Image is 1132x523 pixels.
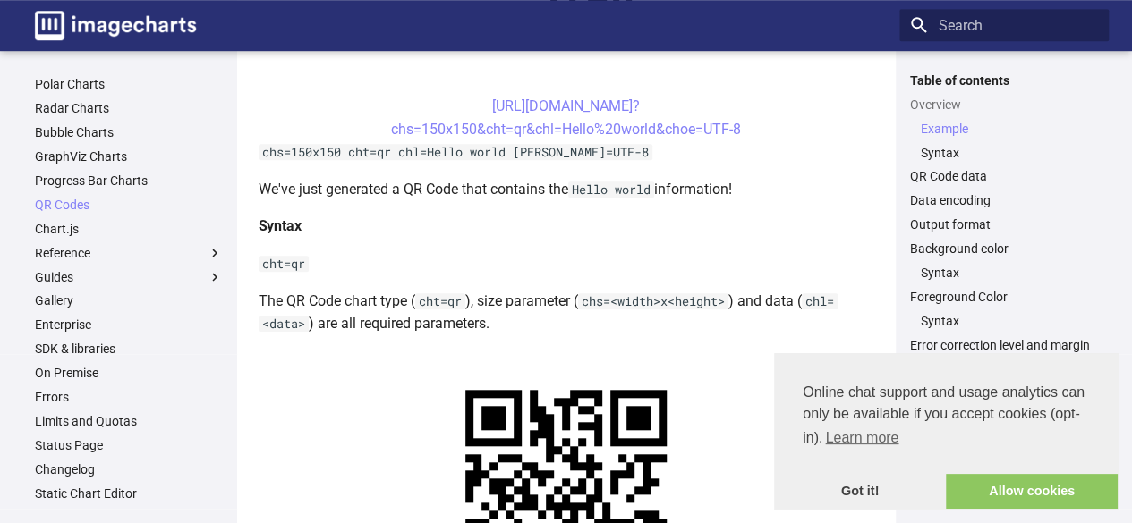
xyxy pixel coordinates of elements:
a: Overview [910,97,1098,113]
a: SDK & libraries [35,341,223,357]
a: Syntax [921,313,1098,329]
a: Image-Charts documentation [28,4,203,47]
code: cht=qr [415,293,465,309]
a: Enterprise [35,316,223,333]
span: Online chat support and usage analytics can only be available if you accept cookies (opt-in). [803,382,1089,451]
a: Changelog [35,461,223,477]
a: Limits and Quotas [35,413,223,429]
nav: Foreground Color [910,313,1098,329]
a: On Premise [35,365,223,381]
a: learn more about cookies [822,425,901,451]
nav: Overview [910,121,1098,161]
label: Guides [35,269,223,285]
a: dismiss cookie message [774,474,946,510]
a: Polar Charts [35,76,223,92]
a: QR Codes [35,197,223,213]
a: Foreground Color [910,289,1098,305]
h4: Syntax [259,215,874,238]
a: Output format [910,216,1098,232]
code: Hello world [568,181,654,198]
img: logo [35,11,196,40]
a: Chart.js [35,221,223,237]
nav: Background color [910,265,1098,281]
input: Search [899,9,1109,41]
p: We've just generated a QR Code that contains the information! [259,178,874,201]
a: Progress Bar Charts [35,173,223,189]
p: The QR Code chart type ( ), size parameter ( ) and data ( ) are all required parameters. [259,290,874,335]
a: Gallery [35,292,223,308]
a: Bubble Charts [35,124,223,140]
label: Reference [35,245,223,261]
a: Static Chart Editor [35,485,223,502]
a: allow cookies [946,474,1118,510]
code: chs=<width>x<height> [578,293,728,309]
a: Status Page [35,437,223,453]
div: cookieconsent [774,353,1118,509]
a: Syntax [921,265,1098,281]
a: QR Code data [910,168,1098,184]
a: Radar Charts [35,100,223,116]
nav: Table of contents [899,72,1109,354]
a: Syntax [921,145,1098,161]
code: chs=150x150 cht=qr chl=Hello world [PERSON_NAME]=UTF-8 [259,144,652,160]
a: GraphViz Charts [35,148,223,164]
a: [URL][DOMAIN_NAME]?chs=150x150&cht=qr&chl=Hello%20world&choe=UTF-8 [391,97,741,138]
a: Errors [35,389,223,405]
code: cht=qr [259,256,309,272]
a: Example [921,121,1098,137]
label: Table of contents [899,72,1109,89]
a: Background color [910,240,1098,257]
a: Error correction level and margin [910,337,1098,353]
a: Data encoding [910,192,1098,208]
